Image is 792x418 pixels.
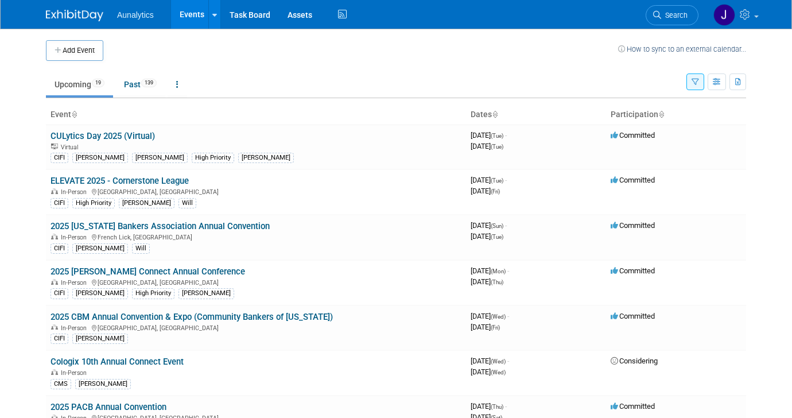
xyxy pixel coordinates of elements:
[611,221,655,230] span: Committed
[471,131,507,140] span: [DATE]
[72,153,128,163] div: [PERSON_NAME]
[471,402,507,411] span: [DATE]
[505,402,507,411] span: -
[51,323,461,332] div: [GEOGRAPHIC_DATA], [GEOGRAPHIC_DATA]
[505,176,507,184] span: -
[491,313,506,320] span: (Wed)
[51,402,166,412] a: 2025 PACB Annual Convention
[51,232,461,241] div: French Lick, [GEOGRAPHIC_DATA]
[611,312,655,320] span: Committed
[72,243,128,254] div: [PERSON_NAME]
[505,131,507,140] span: -
[491,133,503,139] span: (Tue)
[72,288,128,299] div: [PERSON_NAME]
[713,4,735,26] img: Julie Grisanti-Cieslak
[72,334,128,344] div: [PERSON_NAME]
[178,288,234,299] div: [PERSON_NAME]
[491,177,503,184] span: (Tue)
[471,232,503,241] span: [DATE]
[658,110,664,119] a: Sort by Participation Type
[51,279,58,285] img: In-Person Event
[611,176,655,184] span: Committed
[51,131,155,141] a: CULytics Day 2025 (Virtual)
[507,266,509,275] span: -
[61,279,90,287] span: In-Person
[51,243,68,254] div: CIFI
[46,10,103,21] img: ExhibitDay
[75,379,131,389] div: [PERSON_NAME]
[61,324,90,332] span: In-Person
[51,379,71,389] div: CMS
[51,369,58,375] img: In-Person Event
[46,73,113,95] a: Upcoming19
[51,357,184,367] a: Cologix 10th Annual Connect Event
[51,312,333,322] a: 2025 CBM Annual Convention & Expo (Community Bankers of [US_STATE])
[471,312,509,320] span: [DATE]
[491,234,503,240] span: (Tue)
[611,357,658,365] span: Considering
[491,268,506,274] span: (Mon)
[51,176,189,186] a: ELEVATE 2025 - Cornerstone League
[119,198,174,208] div: [PERSON_NAME]
[466,105,606,125] th: Dates
[611,266,655,275] span: Committed
[61,188,90,196] span: In-Person
[61,234,90,241] span: In-Person
[51,221,270,231] a: 2025 [US_STATE] Bankers Association Annual Convention
[471,357,509,365] span: [DATE]
[491,358,506,365] span: (Wed)
[51,266,245,277] a: 2025 [PERSON_NAME] Connect Annual Conference
[132,243,150,254] div: Will
[471,142,503,150] span: [DATE]
[46,40,103,61] button: Add Event
[51,334,68,344] div: CIFI
[471,266,509,275] span: [DATE]
[238,153,294,163] div: [PERSON_NAME]
[491,223,503,229] span: (Sun)
[491,404,503,410] span: (Thu)
[115,73,165,95] a: Past139
[491,188,500,195] span: (Fri)
[132,153,188,163] div: [PERSON_NAME]
[491,279,503,285] span: (Thu)
[611,402,655,411] span: Committed
[51,277,461,287] div: [GEOGRAPHIC_DATA], [GEOGRAPHIC_DATA]
[192,153,234,163] div: High Priority
[51,187,461,196] div: [GEOGRAPHIC_DATA], [GEOGRAPHIC_DATA]
[606,105,746,125] th: Participation
[61,369,90,377] span: In-Person
[507,312,509,320] span: -
[661,11,688,20] span: Search
[51,324,58,330] img: In-Person Event
[92,79,104,87] span: 19
[178,198,196,208] div: Will
[491,324,500,331] span: (Fri)
[505,221,507,230] span: -
[61,144,81,151] span: Virtual
[491,369,506,376] span: (Wed)
[471,277,503,286] span: [DATE]
[507,357,509,365] span: -
[46,105,466,125] th: Event
[491,144,503,150] span: (Tue)
[132,288,174,299] div: High Priority
[471,187,500,195] span: [DATE]
[51,234,58,239] img: In-Person Event
[51,198,68,208] div: CIFI
[471,367,506,376] span: [DATE]
[72,198,115,208] div: High Priority
[51,188,58,194] img: In-Person Event
[471,323,500,331] span: [DATE]
[141,79,157,87] span: 139
[51,153,68,163] div: CIFI
[51,144,58,149] img: Virtual Event
[492,110,498,119] a: Sort by Start Date
[117,10,154,20] span: Aunalytics
[471,221,507,230] span: [DATE]
[51,288,68,299] div: CIFI
[618,45,746,53] a: How to sync to an external calendar...
[646,5,698,25] a: Search
[471,176,507,184] span: [DATE]
[611,131,655,140] span: Committed
[71,110,77,119] a: Sort by Event Name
